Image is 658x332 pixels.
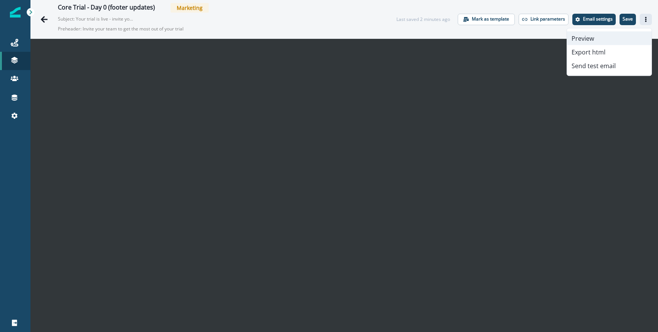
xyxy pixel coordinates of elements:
button: Go back [37,12,52,27]
button: Preview [567,32,652,45]
p: Preheader: Invite your team to get the most out of your trial [58,22,248,35]
p: Link parameters [530,16,565,22]
div: Last saved 2 minutes ago [396,16,450,23]
img: Inflection [10,7,21,18]
p: Subject: Your trial is live - invite your team [58,13,134,22]
span: Marketing [171,3,209,13]
button: Send test email [567,59,652,73]
button: Settings [572,14,616,25]
button: Save [620,14,636,25]
button: Link parameters [519,14,569,25]
button: Actions [640,14,652,25]
button: Export html [567,45,652,59]
p: Email settings [583,16,613,22]
p: Mark as template [472,16,509,22]
div: Core Trial - Day 0 (footer updates) [58,4,155,12]
button: Mark as template [458,14,515,25]
p: Save [623,16,633,22]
